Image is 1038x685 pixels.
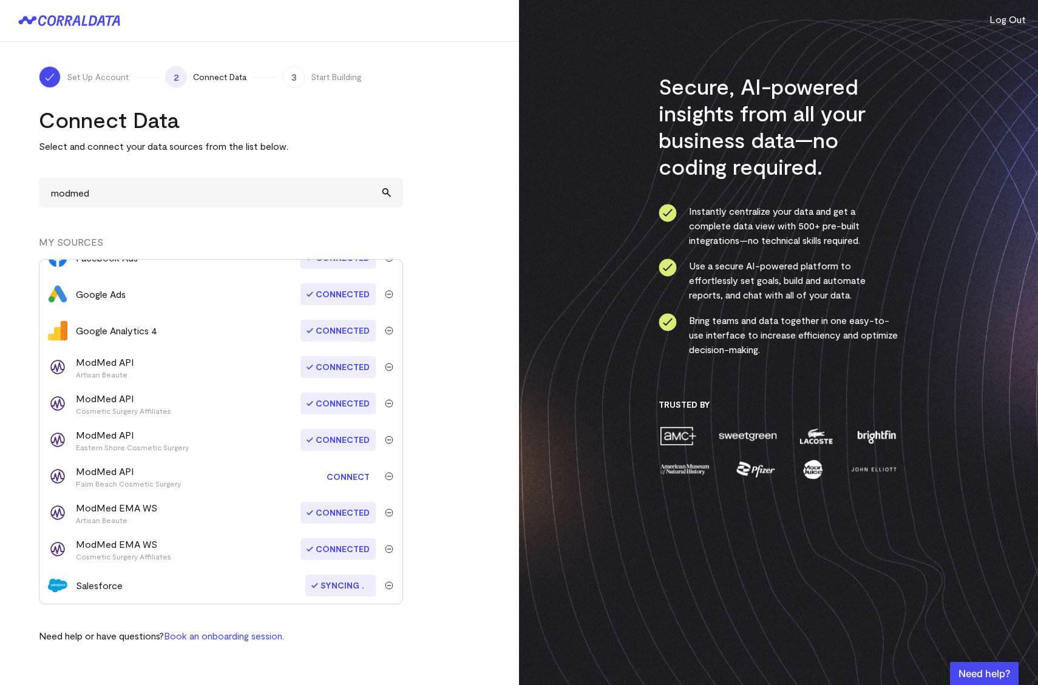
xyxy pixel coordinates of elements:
[76,323,157,338] div: Google Analytics 4
[659,459,711,480] img: amnh-5afada46.png
[39,139,403,154] p: Select and connect your data sources from the list below.
[385,326,393,335] img: trash-40e54a27.svg
[165,66,187,88] span: 2
[735,459,777,480] img: pfizer-e137f5fc.png
[67,71,129,83] span: Set Up Account
[385,399,393,408] img: trash-40e54a27.svg
[385,363,393,371] img: trash-40e54a27.svg
[659,204,898,248] li: Instantly centralize your data and get a complete data view with 500+ pre-built integrations—no t...
[659,313,677,331] img: ico-check-circle-4b19435c.svg
[849,459,898,480] img: john-elliott-25751c40.png
[385,581,393,590] img: trash-40e54a27.svg
[717,425,778,447] img: sweetgreen-1d1fb32c.png
[76,501,157,525] div: ModMed EMA WS
[76,442,189,452] p: Eastern Shore Cosmetic Surgery
[385,472,393,481] img: trash-40e54a27.svg
[659,73,898,180] h3: Secure, AI-powered insights from all your business data—no coding required.
[283,66,305,88] span: 3
[76,391,171,416] div: ModMed API
[385,436,393,444] img: trash-40e54a27.svg
[48,394,67,413] img: modmed-7d586e5d.svg
[48,285,67,304] img: google_ads-c8121f33.png
[48,576,67,595] img: salesforce-aa4b4df5.svg
[659,258,898,302] li: Use a secure AI-powered platform to effortlessly set goals, build and automate reports, and chat ...
[300,429,376,451] span: Connected
[989,12,1026,27] button: Log Out
[76,464,181,488] div: ModMed API
[855,425,898,447] img: brightfin-a251e171.png
[76,537,171,561] div: ModMed EMA WS
[76,552,171,561] p: Cosmetic Surgery Affiliates
[39,178,403,208] input: Search and add other data sources
[76,355,134,379] div: ModMed API
[76,479,181,488] p: Palm Beach Cosmetic Surgery
[300,538,376,560] span: Connected
[39,106,403,133] h2: Connect Data
[48,467,67,486] img: modmed-7d586e5d.svg
[48,539,67,559] img: modmed-7d586e5d.svg
[300,393,376,414] span: Connected
[48,321,67,340] img: google_analytics_4-4ee20295.svg
[300,356,376,378] span: Connected
[300,320,376,342] span: Connected
[39,629,284,643] p: Need help or have questions?
[76,406,171,416] p: Cosmetic Surgery Affiliates
[76,287,126,302] div: Google Ads
[659,258,677,277] img: ico-check-circle-4b19435c.svg
[798,425,834,447] img: lacoste-7a6b0538.png
[659,425,697,447] img: amc-0b11a8f1.png
[76,515,157,525] p: Artisan Beaute
[164,630,284,641] a: Book an onboarding session.
[300,502,376,524] span: Connected
[76,578,123,593] div: Salesforce
[659,313,898,357] li: Bring teams and data together in one easy-to-use interface to increase efficiency and optimize de...
[385,508,393,517] img: trash-40e54a27.svg
[48,357,67,377] img: modmed-7d586e5d.svg
[801,459,825,480] img: moon-juice-c312e729.png
[321,465,376,488] a: Connect
[305,575,376,596] span: Syncing
[76,369,134,379] p: Artisan Beaute
[48,503,67,522] img: modmed-7d586e5d.svg
[44,71,56,83] img: ico-check-white-5ff98cb1.svg
[311,71,362,83] span: Start Building
[193,71,246,83] span: Connect Data
[385,290,393,299] img: trash-40e54a27.svg
[385,545,393,553] img: trash-40e54a27.svg
[76,428,189,452] div: ModMed API
[659,399,898,410] h3: Trusted By
[659,204,677,222] img: ico-check-circle-4b19435c.svg
[300,283,376,305] span: Connected
[48,430,67,450] img: modmed-7d586e5d.svg
[39,235,403,259] div: MY SOURCES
